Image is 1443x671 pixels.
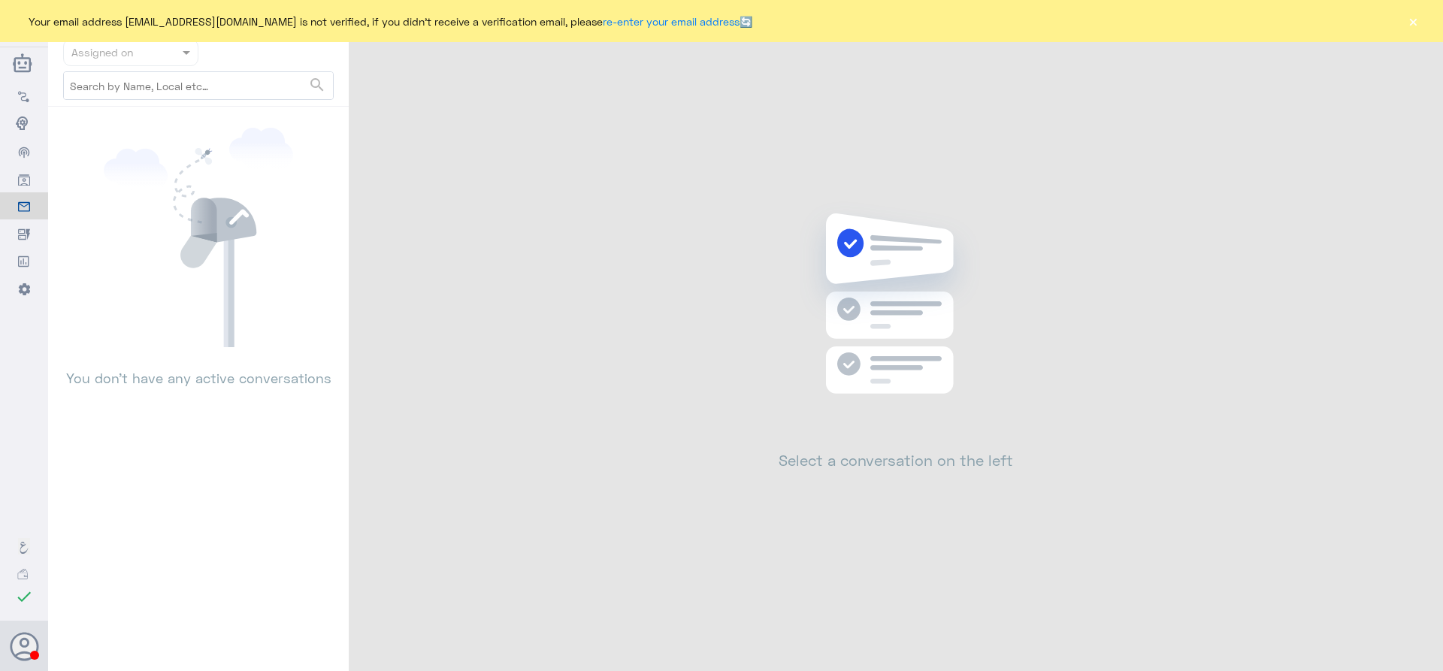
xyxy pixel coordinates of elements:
h2: Select a conversation on the left [779,451,1013,469]
a: re-enter your email address [603,15,740,28]
p: You don’t have any active conversations [63,347,334,388]
button: × [1405,14,1420,29]
span: search [308,76,326,94]
input: Search by Name, Local etc… [64,72,333,99]
span: Your email address [EMAIL_ADDRESS][DOMAIN_NAME] is not verified, if you didn't receive a verifica... [29,14,752,29]
button: search [308,73,326,98]
button: Avatar [10,632,38,660]
i: check [15,588,33,606]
